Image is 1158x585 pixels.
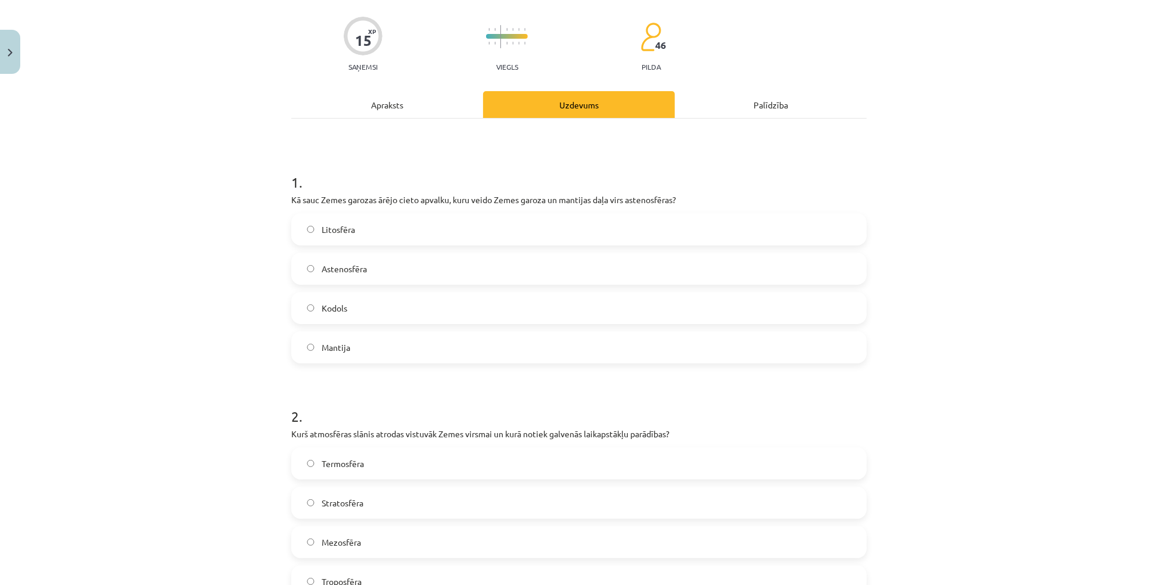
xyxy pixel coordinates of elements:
p: Kā sauc Zemes garozas ārējo cieto apvalku, kuru veido Zemes garoza un mantijas daļa virs astenosf... [291,194,867,206]
span: XP [368,28,376,35]
div: Apraksts [291,91,483,118]
p: Kurš atmosfēras slānis atrodas vistuvāk Zemes virsmai un kurā notiek galvenās laikapstākļu parādī... [291,428,867,440]
img: icon-short-line-57e1e144782c952c97e751825c79c345078a6d821885a25fce030b3d8c18986b.svg [494,42,496,45]
img: icon-short-line-57e1e144782c952c97e751825c79c345078a6d821885a25fce030b3d8c18986b.svg [506,42,508,45]
img: icon-short-line-57e1e144782c952c97e751825c79c345078a6d821885a25fce030b3d8c18986b.svg [488,28,490,31]
p: pilda [642,63,661,71]
p: Viegls [496,63,518,71]
img: icon-short-line-57e1e144782c952c97e751825c79c345078a6d821885a25fce030b3d8c18986b.svg [494,28,496,31]
input: Mantija [307,344,315,351]
input: Kodols [307,304,315,312]
span: Termosfēra [322,458,364,470]
span: Litosfēra [322,223,355,236]
img: icon-close-lesson-0947bae3869378f0d4975bcd49f059093ad1ed9edebbc8119c70593378902aed.svg [8,49,13,57]
div: Uzdevums [483,91,675,118]
img: icon-short-line-57e1e144782c952c97e751825c79c345078a6d821885a25fce030b3d8c18986b.svg [512,42,513,45]
img: icon-short-line-57e1e144782c952c97e751825c79c345078a6d821885a25fce030b3d8c18986b.svg [506,28,508,31]
span: Stratosfēra [322,497,363,509]
div: Palīdzība [675,91,867,118]
span: Mantija [322,341,350,354]
span: Mezosfēra [322,536,361,549]
input: Stratosfēra [307,499,315,507]
img: icon-short-line-57e1e144782c952c97e751825c79c345078a6d821885a25fce030b3d8c18986b.svg [518,42,519,45]
span: Kodols [322,302,347,315]
span: Astenosfēra [322,263,367,275]
input: Astenosfēra [307,265,315,273]
img: icon-short-line-57e1e144782c952c97e751825c79c345078a6d821885a25fce030b3d8c18986b.svg [512,28,513,31]
img: students-c634bb4e5e11cddfef0936a35e636f08e4e9abd3cc4e673bd6f9a4125e45ecb1.svg [640,22,661,52]
p: Saņemsi [344,63,382,71]
img: icon-short-line-57e1e144782c952c97e751825c79c345078a6d821885a25fce030b3d8c18986b.svg [524,28,525,31]
input: Mezosfēra [307,539,315,546]
img: icon-long-line-d9ea69661e0d244f92f715978eff75569469978d946b2353a9bb055b3ed8787d.svg [500,25,502,48]
h1: 1 . [291,153,867,190]
input: Termosfēra [307,460,315,468]
input: Litosfēra [307,226,315,234]
img: icon-short-line-57e1e144782c952c97e751825c79c345078a6d821885a25fce030b3d8c18986b.svg [524,42,525,45]
span: 46 [655,40,666,51]
img: icon-short-line-57e1e144782c952c97e751825c79c345078a6d821885a25fce030b3d8c18986b.svg [488,42,490,45]
div: 15 [355,32,372,49]
h1: 2 . [291,387,867,424]
img: icon-short-line-57e1e144782c952c97e751825c79c345078a6d821885a25fce030b3d8c18986b.svg [518,28,519,31]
